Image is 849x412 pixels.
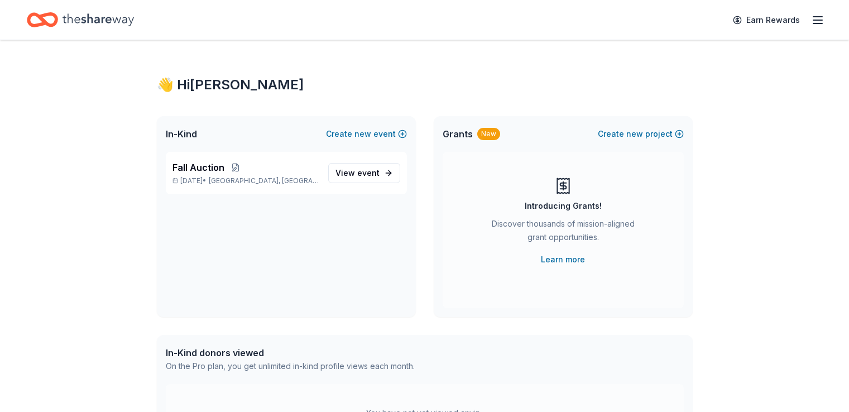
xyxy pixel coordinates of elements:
[326,127,407,141] button: Createnewevent
[525,199,602,213] div: Introducing Grants!
[166,346,415,360] div: In-Kind donors viewed
[166,127,197,141] span: In-Kind
[626,127,643,141] span: new
[477,128,500,140] div: New
[172,161,224,174] span: Fall Auction
[598,127,684,141] button: Createnewproject
[357,168,380,178] span: event
[443,127,473,141] span: Grants
[27,7,134,33] a: Home
[487,217,639,248] div: Discover thousands of mission-aligned grant opportunities.
[172,176,319,185] p: [DATE] •
[157,76,693,94] div: 👋 Hi [PERSON_NAME]
[328,163,400,183] a: View event
[726,10,807,30] a: Earn Rewards
[354,127,371,141] span: new
[335,166,380,180] span: View
[209,176,319,185] span: [GEOGRAPHIC_DATA], [GEOGRAPHIC_DATA]
[541,253,585,266] a: Learn more
[166,360,415,373] div: On the Pro plan, you get unlimited in-kind profile views each month.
